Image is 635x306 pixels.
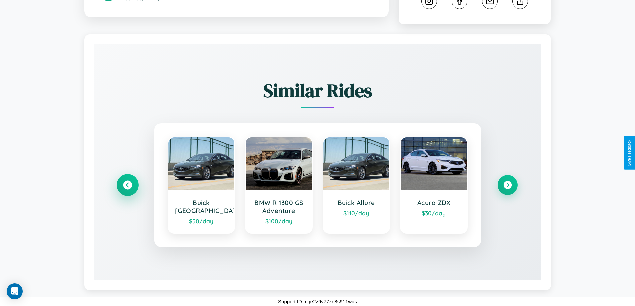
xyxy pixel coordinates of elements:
h3: Acura ZDX [407,199,460,207]
h2: Similar Rides [118,78,518,103]
div: $ 100 /day [252,217,305,225]
a: Buick Allure$110/day [323,137,390,234]
a: Acura ZDX$30/day [400,137,468,234]
a: Buick [GEOGRAPHIC_DATA]$50/day [168,137,235,234]
h3: BMW R 1300 GS Adventure [252,199,305,215]
a: BMW R 1300 GS Adventure$100/day [245,137,313,234]
div: $ 30 /day [407,209,460,217]
div: $ 50 /day [175,217,228,225]
div: $ 110 /day [330,209,383,217]
div: Give Feedback [627,140,632,166]
h3: Buick [GEOGRAPHIC_DATA] [175,199,228,215]
p: Support ID: mge2z9v77zn8s911wds [278,297,357,306]
h3: Buick Allure [330,199,383,207]
div: Open Intercom Messenger [7,283,23,299]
